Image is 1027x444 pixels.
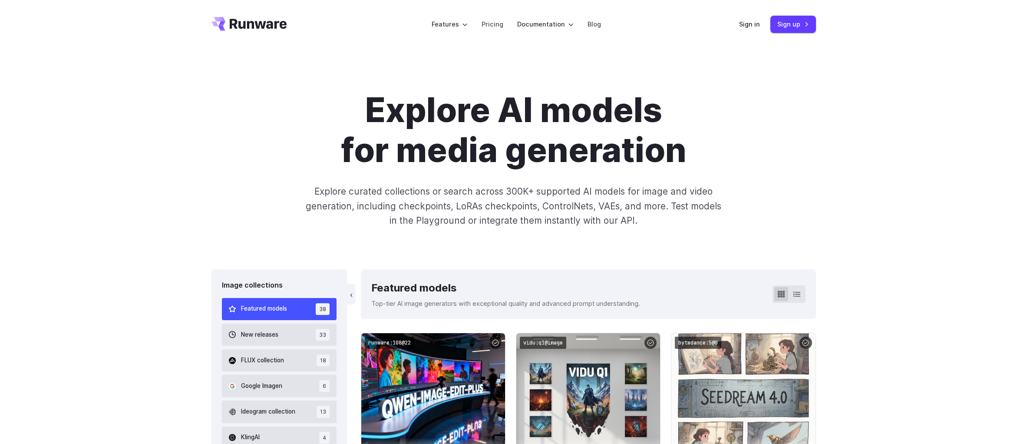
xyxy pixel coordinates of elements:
span: KlingAI [241,433,260,442]
span: Google Imagen [241,381,282,391]
span: 13 [317,406,330,417]
a: Go to / [211,17,287,31]
code: runware:108@22 [365,337,414,349]
button: Featured models 38 [222,298,337,320]
a: Sign up [770,16,816,33]
span: 18 [317,355,330,366]
code: vidu:q1@image [520,337,566,349]
span: 38 [316,303,330,315]
span: Ideogram collection [241,407,295,417]
h1: Explore AI models for media generation [272,90,756,170]
p: Explore curated collections or search across 300K+ supported AI models for image and video genera... [302,184,725,228]
button: FLUX collection 18 [222,349,337,371]
div: Image collections [222,280,337,291]
span: 6 [319,380,330,392]
span: FLUX collection [241,356,284,365]
p: Top-tier AI image generators with exceptional quality and advanced prompt understanding. [371,298,640,308]
label: Documentation [517,19,574,29]
a: Pricing [482,19,503,29]
a: Blog [588,19,601,29]
span: New releases [241,330,278,340]
button: Google Imagen 6 [222,375,337,397]
span: 33 [316,329,330,341]
span: Featured models [241,304,287,314]
div: Featured models [371,280,640,296]
label: Features [432,19,468,29]
button: New releases 33 [222,324,337,346]
button: ‹ [347,284,356,305]
span: 4 [319,432,330,444]
a: Sign in [739,19,760,29]
button: Ideogram collection 13 [222,401,337,423]
code: bytedance:5@0 [675,337,721,349]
